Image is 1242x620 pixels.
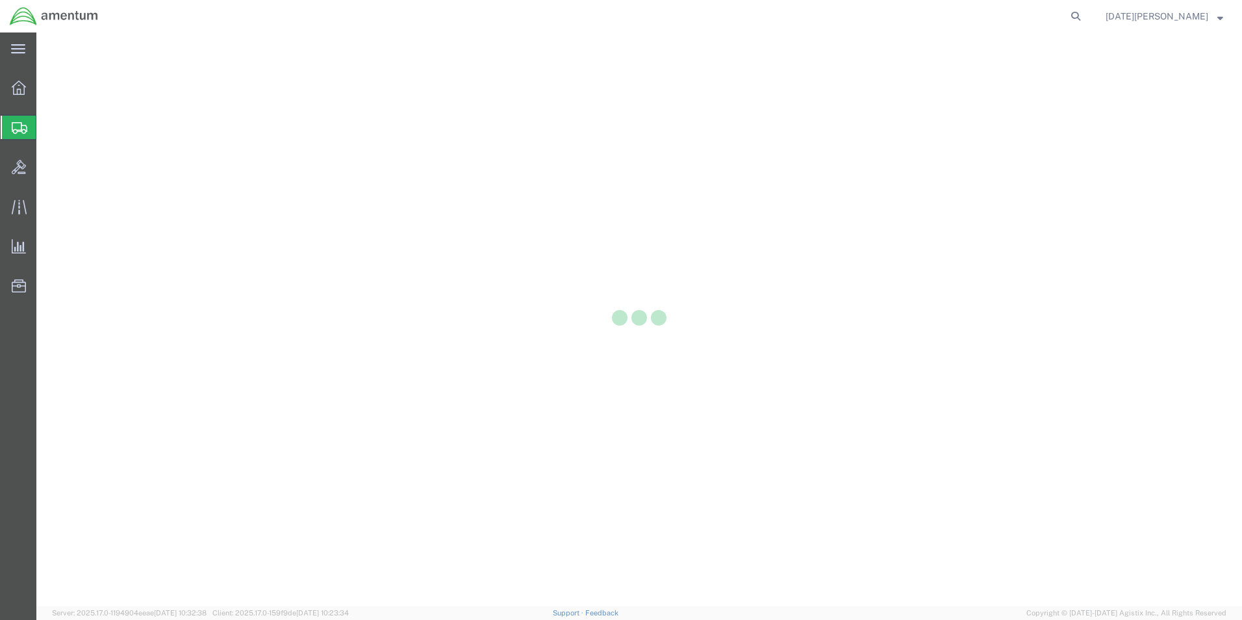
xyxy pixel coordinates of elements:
button: [DATE][PERSON_NAME] [1105,8,1224,24]
span: Noel Arrieta [1106,9,1208,23]
a: Feedback [585,609,618,617]
span: Copyright © [DATE]-[DATE] Agistix Inc., All Rights Reserved [1026,608,1226,619]
span: Client: 2025.17.0-159f9de [212,609,349,617]
img: logo [9,6,99,26]
span: [DATE] 10:32:38 [154,609,207,617]
a: Support [553,609,585,617]
span: Server: 2025.17.0-1194904eeae [52,609,207,617]
span: [DATE] 10:23:34 [296,609,349,617]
